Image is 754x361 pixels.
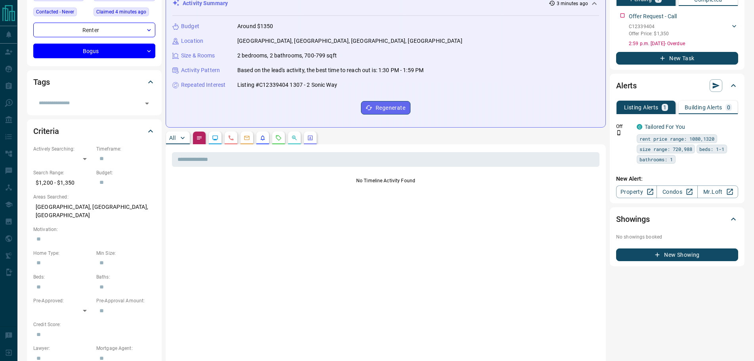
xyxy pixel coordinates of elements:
[685,105,722,110] p: Building Alerts
[697,185,738,198] a: Mr.Loft
[639,135,714,143] span: rent price range: 1080,1320
[33,176,92,189] p: $1,200 - $1,350
[181,52,215,60] p: Size & Rooms
[33,193,155,201] p: Areas Searched:
[169,135,176,141] p: All
[629,21,738,39] div: C12339404Offer Price: $1,350
[33,76,50,88] h2: Tags
[616,213,650,225] h2: Showings
[33,226,155,233] p: Motivation:
[237,81,337,89] p: Listing #C12339404 1307 - 2 Sonic Way
[624,105,659,110] p: Listing Alerts
[616,185,657,198] a: Property
[96,8,146,16] span: Claimed 4 minutes ago
[616,233,738,241] p: No showings booked
[616,175,738,183] p: New Alert:
[361,101,410,115] button: Regenerate
[33,73,155,92] div: Tags
[275,135,282,141] svg: Requests
[237,66,424,74] p: Based on the lead's activity, the best time to reach out is: 1:30 PM - 1:59 PM
[639,145,692,153] span: size range: 720,988
[33,125,59,138] h2: Criteria
[291,135,298,141] svg: Opportunities
[645,124,685,130] a: Tailored For You
[307,135,313,141] svg: Agent Actions
[181,22,199,31] p: Budget
[181,66,220,74] p: Activity Pattern
[33,44,155,58] div: Bogus
[33,321,155,328] p: Credit Score:
[33,297,92,304] p: Pre-Approved:
[33,145,92,153] p: Actively Searching:
[172,177,599,184] p: No Timeline Activity Found
[96,273,155,281] p: Baths:
[616,76,738,95] div: Alerts
[33,201,155,222] p: [GEOGRAPHIC_DATA], [GEOGRAPHIC_DATA], [GEOGRAPHIC_DATA]
[96,145,155,153] p: Timeframe:
[629,40,738,47] p: 2:59 p.m. [DATE] - Overdue
[699,145,724,153] span: beds: 1-1
[237,52,337,60] p: 2 bedrooms, 2 bathrooms, 700-799 sqft
[727,105,730,110] p: 0
[33,169,92,176] p: Search Range:
[616,123,632,130] p: Off
[33,23,155,37] div: Renter
[36,8,74,16] span: Contacted - Never
[244,135,250,141] svg: Emails
[33,273,92,281] p: Beds:
[616,79,637,92] h2: Alerts
[616,248,738,261] button: New Showing
[637,124,642,130] div: condos.ca
[237,22,273,31] p: Around $1350
[181,37,203,45] p: Location
[629,30,669,37] p: Offer Price: $1,350
[629,23,669,30] p: C12339404
[616,210,738,229] div: Showings
[96,297,155,304] p: Pre-Approval Amount:
[94,8,155,19] div: Tue Aug 12 2025
[629,12,677,21] p: Offer Request - Call
[33,345,92,352] p: Lawyer:
[96,169,155,176] p: Budget:
[33,122,155,141] div: Criteria
[237,37,462,45] p: [GEOGRAPHIC_DATA], [GEOGRAPHIC_DATA], [GEOGRAPHIC_DATA], [GEOGRAPHIC_DATA]
[181,81,225,89] p: Repeated Interest
[212,135,218,141] svg: Lead Browsing Activity
[33,250,92,257] p: Home Type:
[616,52,738,65] button: New Task
[228,135,234,141] svg: Calls
[96,345,155,352] p: Mortgage Agent:
[96,250,155,257] p: Min Size:
[616,130,622,136] svg: Push Notification Only
[196,135,202,141] svg: Notes
[657,185,697,198] a: Condos
[141,98,153,109] button: Open
[663,105,666,110] p: 1
[260,135,266,141] svg: Listing Alerts
[639,155,673,163] span: bathrooms: 1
